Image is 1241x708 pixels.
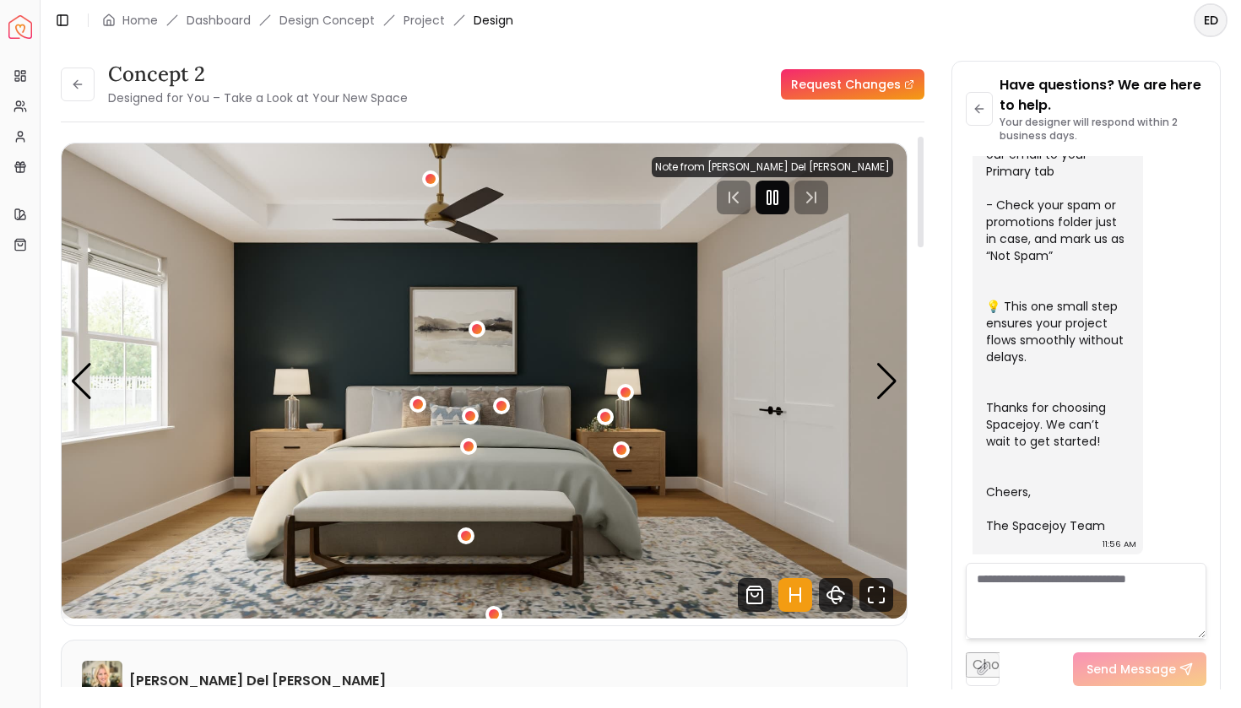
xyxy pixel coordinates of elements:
span: Design [474,12,513,29]
div: Previous slide [70,363,93,400]
div: Carousel [62,143,907,619]
h3: concept 2 [108,61,408,88]
div: 11:56 AM [1103,536,1136,553]
h6: [PERSON_NAME] Del [PERSON_NAME] [129,671,386,691]
a: Home [122,12,158,29]
div: 1 / 4 [62,143,907,619]
img: Tina Martin Del Campo [82,661,122,701]
div: Next slide [875,363,898,400]
svg: Pause [762,187,783,208]
img: Design Render 3 [62,143,907,619]
svg: Shop Products from this design [738,578,772,612]
svg: 360 View [819,578,853,612]
svg: Fullscreen [859,578,893,612]
nav: breadcrumb [102,12,513,29]
span: ED [1195,5,1226,35]
a: Project [404,12,445,29]
p: Have questions? We are here to help. [1000,75,1206,116]
li: Design Concept [279,12,375,29]
a: Request Changes [781,69,924,100]
p: Your designer will respond within 2 business days. [1000,116,1206,143]
div: Note from [PERSON_NAME] Del [PERSON_NAME] [652,157,893,177]
a: Dashboard [187,12,251,29]
small: Designed for You – Take a Look at Your New Space [108,89,408,106]
svg: Hotspots Toggle [778,578,812,612]
a: Spacejoy [8,15,32,39]
img: Spacejoy Logo [8,15,32,39]
button: ED [1194,3,1227,37]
